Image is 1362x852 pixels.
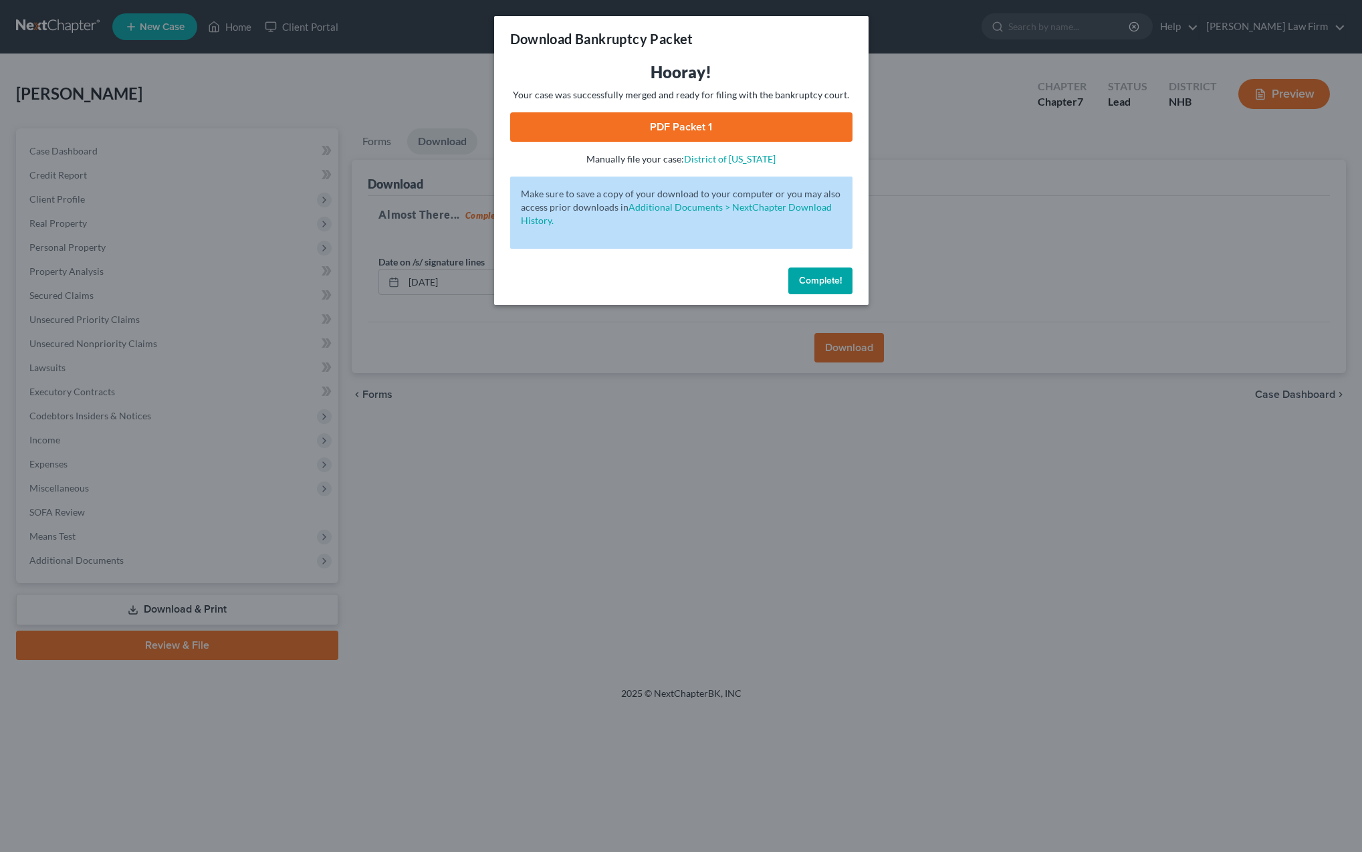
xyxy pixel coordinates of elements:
[510,88,853,102] p: Your case was successfully merged and ready for filing with the bankruptcy court.
[510,62,853,83] h3: Hooray!
[799,275,842,286] span: Complete!
[510,112,853,142] a: PDF Packet 1
[684,153,776,165] a: District of [US_STATE]
[788,268,853,294] button: Complete!
[521,201,832,226] a: Additional Documents > NextChapter Download History.
[510,29,693,48] h3: Download Bankruptcy Packet
[510,152,853,166] p: Manually file your case:
[521,187,842,227] p: Make sure to save a copy of your download to your computer or you may also access prior downloads in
